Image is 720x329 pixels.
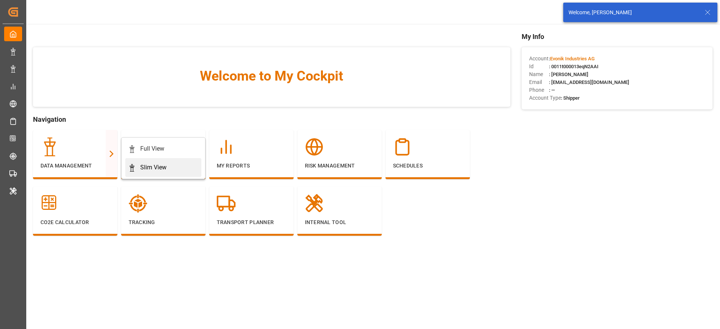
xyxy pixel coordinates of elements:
[529,94,561,102] span: Account Type
[48,66,495,86] span: Welcome to My Cockpit
[529,55,549,63] span: Account
[529,86,549,94] span: Phone
[549,79,629,85] span: : [EMAIL_ADDRESS][DOMAIN_NAME]
[550,56,595,61] span: Evonik Industries AG
[129,218,198,226] p: Tracking
[549,72,588,77] span: : [PERSON_NAME]
[140,144,164,153] div: Full View
[33,114,510,124] span: Navigation
[305,162,374,170] p: Risk Management
[568,9,697,16] div: Welcome, [PERSON_NAME]
[522,31,712,42] span: My Info
[549,87,555,93] span: : —
[125,139,201,158] a: Full View
[40,162,110,170] p: Data Management
[140,163,166,172] div: Slim View
[529,78,549,86] span: Email
[549,56,595,61] span: :
[217,162,286,170] p: My Reports
[549,64,598,69] span: : 0011t000013eqN2AAI
[40,218,110,226] p: CO2e Calculator
[125,158,201,177] a: Slim View
[305,218,374,226] p: Internal Tool
[529,63,549,70] span: Id
[529,70,549,78] span: Name
[561,95,580,101] span: : Shipper
[217,218,286,226] p: Transport Planner
[393,162,462,170] p: Schedules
